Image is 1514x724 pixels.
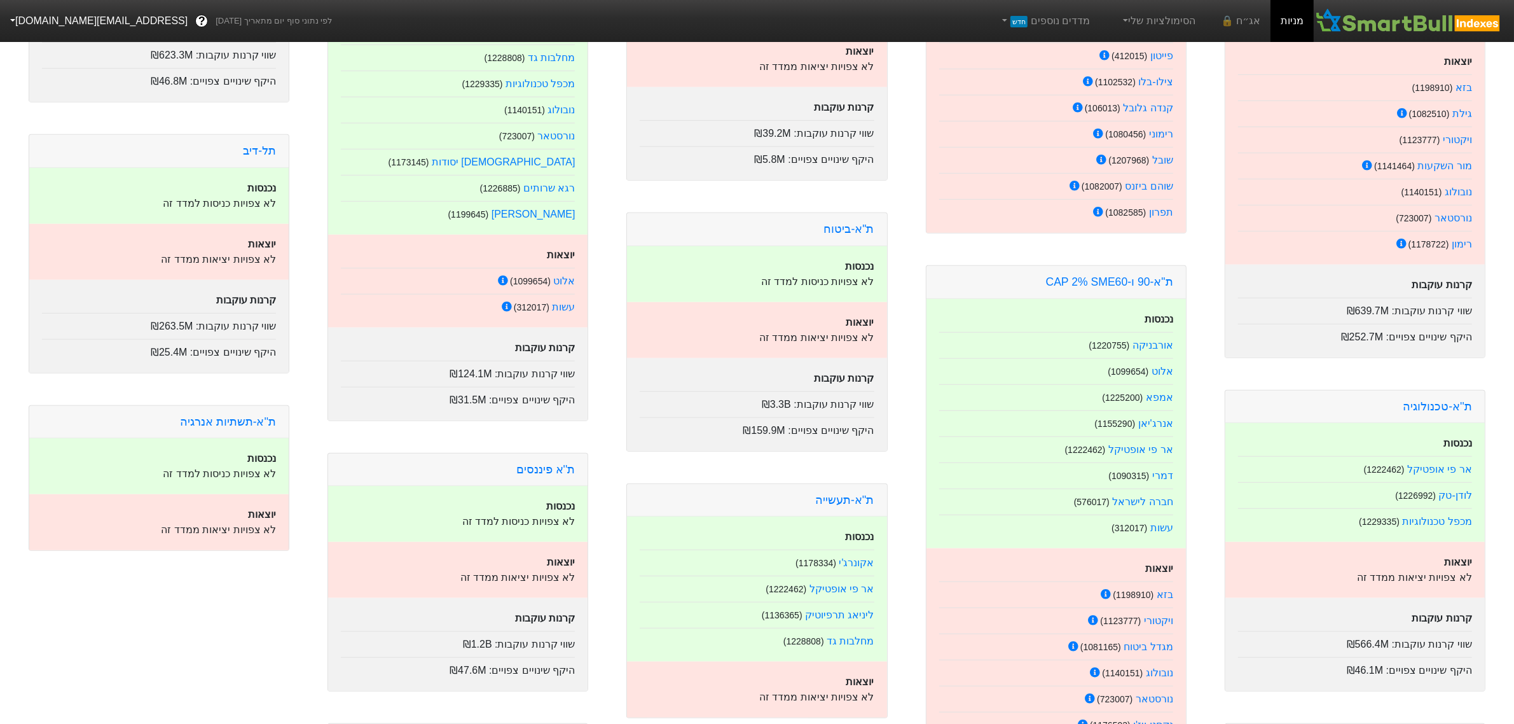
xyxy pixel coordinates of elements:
[1364,464,1405,475] small: ( 1222462 )
[198,13,205,30] span: ?
[1010,16,1028,27] span: חדש
[1145,563,1173,574] strong: יוצאות
[450,665,486,676] span: ₪47.6M
[1238,631,1472,652] div: שווי קרנות עוקבות :
[1443,438,1472,449] strong: נכנסות
[1443,134,1472,145] a: ויקטורי
[247,453,276,464] strong: נכנסות
[1435,212,1472,223] a: נורסטאר
[1396,213,1431,223] small: ( 723007 )
[42,196,276,211] p: לא צפויות כניסות למדד זה
[546,501,575,512] strong: נכנסות
[640,274,874,289] p: לא צפויות כניסות למדד זה
[341,514,575,529] p: לא צפויות כניסות למדד זה
[547,104,575,115] a: נובולוג
[994,8,1095,34] a: מדדים נוספיםחדש
[1103,393,1143,403] small: ( 1225200 )
[783,636,824,646] small: ( 1228808 )
[1456,82,1472,93] a: בזא
[432,157,575,167] a: [DEMOGRAPHIC_DATA] יסודות
[510,276,551,286] small: ( 1099654 )
[1111,523,1147,533] small: ( 312017 )
[824,223,874,235] a: ת"א-ביטוח
[216,15,332,27] span: לפי נתוני סוף יום מתאריך [DATE]
[1123,102,1173,113] a: קנדה גלובל
[448,209,489,219] small: ( 1199645 )
[1113,590,1154,600] small: ( 1198910 )
[1082,181,1122,191] small: ( 1082007 )
[1409,109,1450,119] small: ( 1082510 )
[1115,8,1201,34] a: הסימולציות שלי
[795,558,836,568] small: ( 1178334 )
[640,146,874,167] div: היקף שינויים צפויים :
[216,295,276,305] strong: קרנות עוקבות
[1157,589,1173,600] a: בזא
[1145,314,1173,324] strong: נכנסות
[1109,471,1150,481] small: ( 1090315 )
[1111,51,1147,61] small: ( 412015 )
[1152,155,1173,165] a: שובל
[814,373,874,384] strong: קרנות עוקבות
[1238,570,1472,585] p: לא צפויות יציאות ממדד זה
[805,609,874,620] a: ליניאג תרפיוטיק
[1089,340,1130,351] small: ( 1220755 )
[1125,181,1173,191] a: שוהם ביזנס
[341,631,575,652] div: שווי קרנות עוקבות :
[1108,366,1149,377] small: ( 1099654 )
[1400,135,1440,145] small: ( 1123777 )
[516,463,575,476] a: ת''א פיננסים
[1412,613,1472,623] strong: קרנות עוקבות
[640,391,874,412] div: שווי קרנות עוקבות :
[814,102,874,113] strong: קרנות עוקבות
[1401,187,1442,197] small: ( 1140151 )
[754,128,790,139] span: ₪39.2M
[1136,693,1173,704] a: נורסטאר
[839,557,874,568] a: אקונרג'י
[180,415,276,428] a: ת''א-תשתיות אנרגיה
[341,657,575,678] div: היקף שינויים צפויים :
[151,76,187,87] span: ₪46.8M
[1112,496,1173,507] a: חברה לישראל
[1439,490,1472,501] a: לודן-טק
[640,120,874,141] div: שווי קרנות עוקבות :
[762,610,802,620] small: ( 1136365 )
[1132,340,1173,351] a: אורבניקה
[846,261,874,272] strong: נכנסות
[1109,155,1150,165] small: ( 1207968 )
[1374,161,1415,171] small: ( 1141464 )
[1238,324,1472,345] div: היקף שינויים צפויים :
[1152,366,1173,377] a: אלוט
[341,387,575,408] div: היקף שינויים צפויים :
[766,584,806,594] small: ( 1222462 )
[151,321,193,331] span: ₪263.5M
[42,313,276,334] div: שווי קרנות עוקבות :
[151,347,187,358] span: ₪25.4M
[1095,77,1136,87] small: ( 1102532 )
[762,399,791,410] span: ₪3.3B
[1144,615,1173,626] a: ויקטורי
[247,183,276,193] strong: נכנסות
[1412,279,1472,290] strong: קרנות עוקבות
[515,342,575,353] strong: קרנות עוקבות
[485,53,525,63] small: ( 1228808 )
[1452,239,1472,249] a: רימון
[1407,464,1472,475] a: אר פי אופטיקל
[640,330,874,345] p: לא צפויות יציאות ממדד זה
[1347,305,1389,316] span: ₪639.7M
[341,570,575,585] p: לא צפויות יציאות ממדד זה
[1152,470,1173,481] a: דמרי
[754,154,785,165] span: ₪5.8M
[42,339,276,360] div: היקף שינויים צפויים :
[1106,129,1146,139] small: ( 1080456 )
[462,79,503,89] small: ( 1229335 )
[450,368,492,379] span: ₪124.1M
[1347,665,1383,676] span: ₪46.1M
[515,613,575,623] strong: קרנות עוקבות
[1408,239,1449,249] small: ( 1178722 )
[1238,657,1472,678] div: היקף שינויים צפויים :
[504,105,545,115] small: ( 1140151 )
[552,302,575,312] a: עשות
[42,42,276,63] div: שווי קרנות עוקבות :
[42,522,276,538] p: לא צפויות יציאות ממדד זה
[1149,207,1173,218] a: תפרון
